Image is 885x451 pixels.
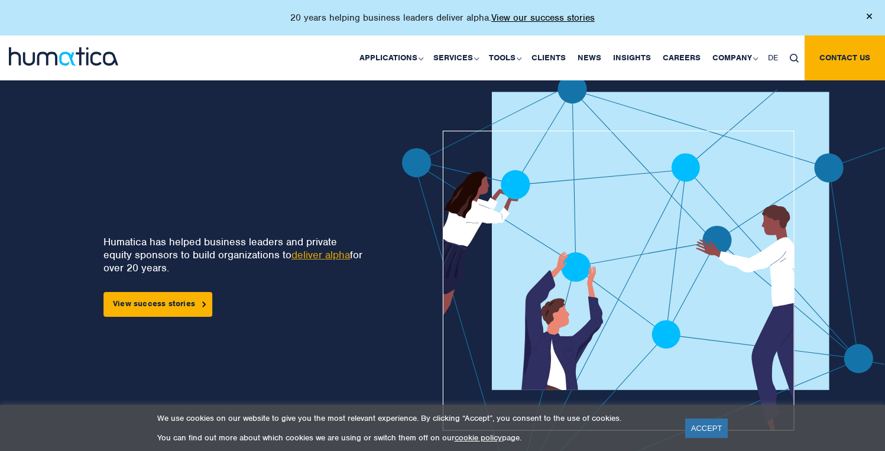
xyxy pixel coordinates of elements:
[354,35,427,80] a: Applications
[572,35,607,80] a: News
[685,418,728,438] a: ACCEPT
[607,35,657,80] a: Insights
[768,53,778,63] span: DE
[805,35,885,80] a: Contact us
[202,301,206,307] img: arrowicon
[706,35,762,80] a: Company
[291,248,350,261] a: deliver alpha
[491,12,595,24] a: View our success stories
[427,35,483,80] a: Services
[455,433,502,443] a: cookie policy
[9,47,118,66] img: logo
[157,413,670,423] p: We use cookies on our website to give you the most relevant experience. By clicking “Accept”, you...
[103,292,212,317] a: View success stories
[790,54,799,63] img: search_icon
[103,235,363,274] p: Humatica has helped business leaders and private equity sponsors to build organizations to for ov...
[762,35,784,80] a: DE
[290,12,595,24] p: 20 years helping business leaders deliver alpha.
[483,35,526,80] a: Tools
[657,35,706,80] a: Careers
[526,35,572,80] a: Clients
[157,433,670,443] p: You can find out more about which cookies we are using or switch them off on our page.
